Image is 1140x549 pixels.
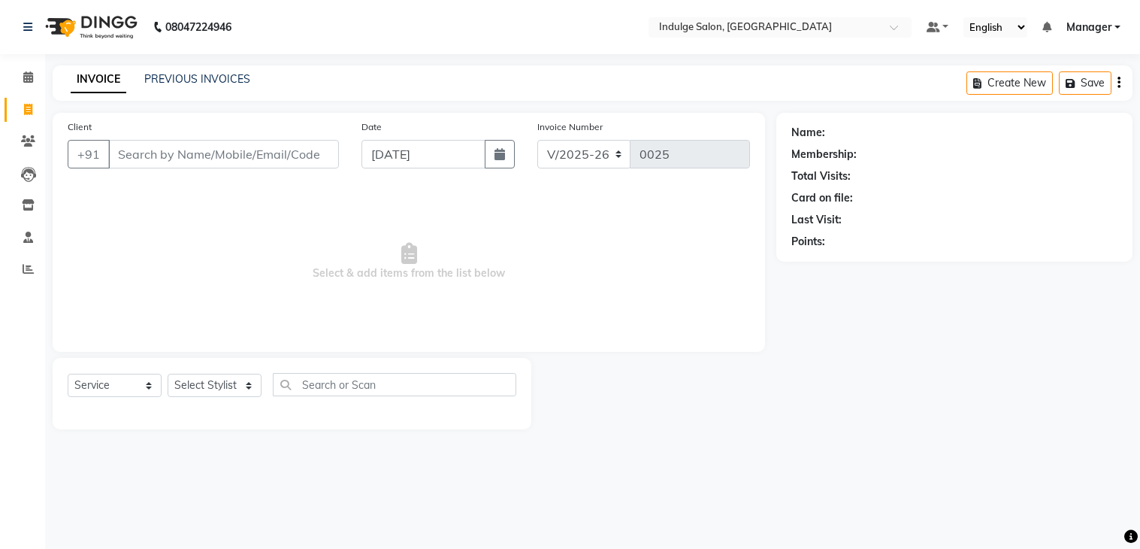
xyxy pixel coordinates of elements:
[165,6,231,48] b: 08047224946
[791,234,825,250] div: Points:
[68,140,110,168] button: +91
[273,373,516,396] input: Search or Scan
[38,6,141,48] img: logo
[1066,20,1111,35] span: Manager
[791,125,825,141] div: Name:
[1059,71,1111,95] button: Save
[791,168,851,184] div: Total Visits:
[791,190,853,206] div: Card on file:
[361,120,382,134] label: Date
[537,120,603,134] label: Invoice Number
[71,66,126,93] a: INVOICE
[68,187,750,337] span: Select & add items from the list below
[68,120,92,134] label: Client
[966,71,1053,95] button: Create New
[791,147,857,162] div: Membership:
[108,140,339,168] input: Search by Name/Mobile/Email/Code
[791,212,842,228] div: Last Visit:
[144,72,250,86] a: PREVIOUS INVOICES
